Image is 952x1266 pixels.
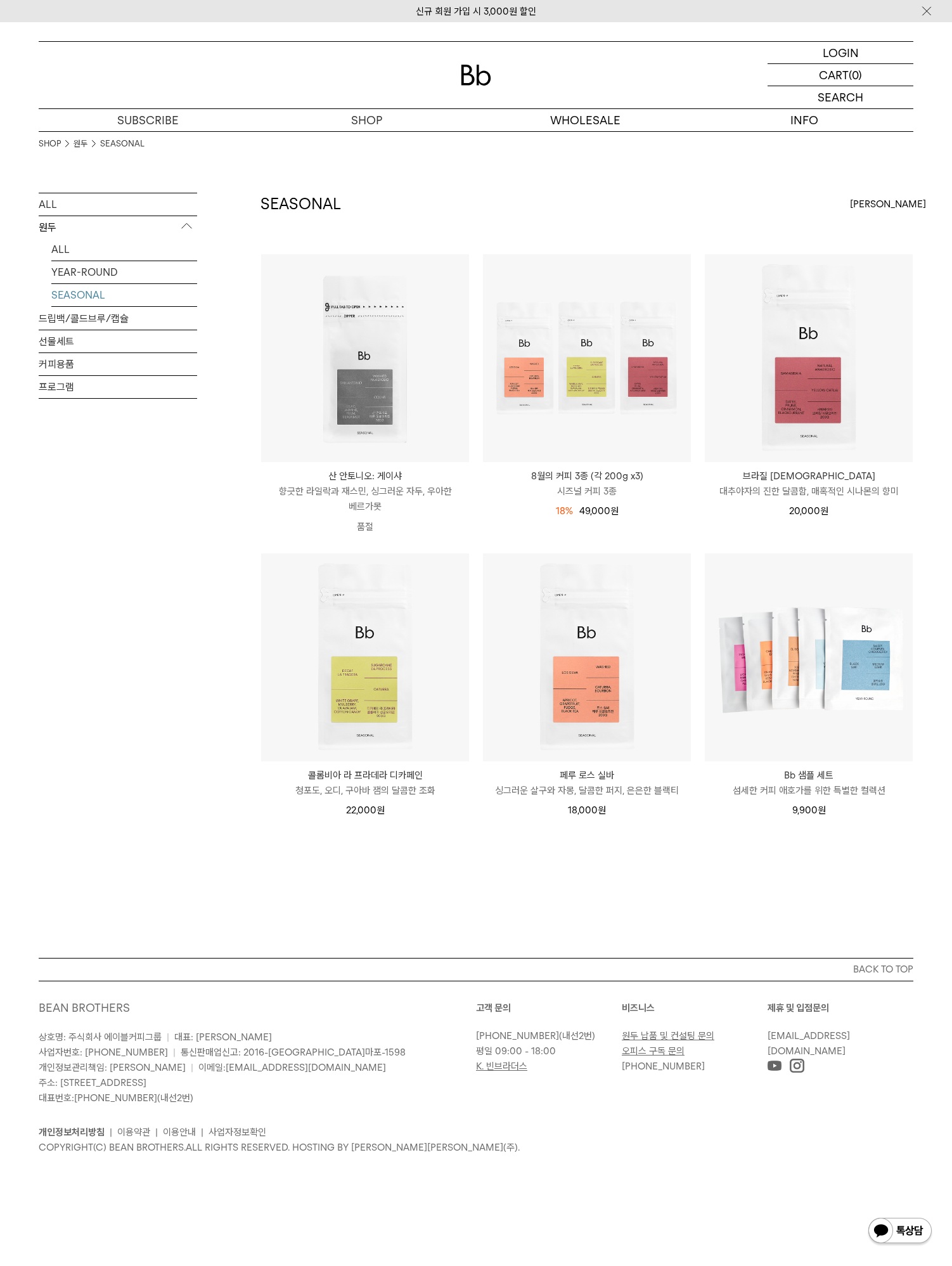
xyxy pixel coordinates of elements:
[849,64,862,86] p: (0)
[261,193,341,215] h2: SEASONAL
[820,505,828,517] span: 원
[100,138,145,150] a: SEASONAL
[209,1127,266,1138] a: 사업자정보확인
[476,1000,622,1016] p: 고객 문의
[622,1061,705,1072] a: [PHONE_NUMBER]
[476,1030,559,1042] a: [PHONE_NUMBER]
[568,804,606,816] span: 18,000
[261,484,469,514] p: 향긋한 라일락과 재스민, 싱그러운 자두, 우아한 베르가못
[181,1047,406,1058] span: 통신판매업신고: 2016-[GEOGRAPHIC_DATA]마포-1598
[850,197,926,212] span: [PERSON_NAME]
[261,468,469,514] a: 산 안토니오: 게이샤 향긋한 라일락과 재스민, 싱그러운 자두, 우아한 베르가못
[117,1127,150,1138] a: 이용약관
[39,376,197,398] a: 프로그램
[818,804,826,816] span: 원
[823,42,859,63] p: LOGIN
[476,109,695,131] p: WHOLESALE
[39,1047,168,1058] span: 사업자번호: [PHONE_NUMBER]
[39,1127,105,1138] a: 개인정보처리방침
[167,1031,169,1043] span: |
[155,1125,158,1140] li: |
[476,1061,527,1072] a: K. 빈브라더스
[556,503,573,519] div: 18%
[622,1000,768,1016] p: 비즈니스
[39,958,913,981] button: BACK TO TOP
[579,505,619,517] span: 49,000
[705,768,913,798] a: Bb 샘플 세트 섬세한 커피 애호가를 위한 특별한 컬렉션
[768,1030,850,1057] a: [EMAIL_ADDRESS][DOMAIN_NAME]
[39,138,61,150] a: SHOP
[705,768,913,783] p: Bb 샘플 세트
[39,193,197,216] a: ALL
[261,254,469,462] img: 산 안토니오: 게이샤
[39,1092,193,1104] span: 대표번호: (내선2번)
[191,1062,193,1073] span: |
[768,64,913,86] a: CART (0)
[792,804,826,816] span: 9,900
[768,1000,913,1016] p: 제휴 및 입점문의
[346,804,385,816] span: 22,000
[483,553,691,761] img: 페루 로스 실바
[39,330,197,352] a: 선물세트
[198,1062,386,1073] span: 이메일:
[705,484,913,499] p: 대추야자의 진한 달콤함, 매혹적인 시나몬의 향미
[163,1127,196,1138] a: 이용안내
[818,86,863,108] p: SEARCH
[74,1092,157,1104] a: [PHONE_NUMBER]
[51,284,197,306] a: SEASONAL
[461,65,491,86] img: 로고
[789,505,828,517] span: 20,000
[705,468,913,484] p: 브라질 [DEMOGRAPHIC_DATA]
[261,768,469,783] p: 콜롬비아 라 프라데라 디카페인
[74,138,87,150] a: 원두
[768,42,913,64] a: LOGIN
[261,783,469,798] p: 청포도, 오디, 구아바 잼의 달콤한 조화
[705,553,913,761] img: Bb 샘플 세트
[257,109,476,131] a: SHOP
[483,254,691,462] img: 8월의 커피 3종 (각 200g x3)
[705,468,913,499] a: 브라질 [DEMOGRAPHIC_DATA] 대추야자의 진한 달콤함, 매혹적인 시나몬의 향미
[483,768,691,798] a: 페루 로스 실바 싱그러운 살구와 자몽, 달콤한 퍼지, 은은한 블랙티
[226,1062,386,1073] a: [EMAIL_ADDRESS][DOMAIN_NAME]
[39,1140,913,1155] p: COPYRIGHT(C) BEAN BROTHERS. ALL RIGHTS RESERVED. HOSTING BY [PERSON_NAME][PERSON_NAME](주).
[416,6,536,17] a: 신규 회원 가입 시 3,000원 할인
[705,783,913,798] p: 섬세한 커피 애호가를 위한 특별한 컬렉션
[483,468,691,484] p: 8월의 커피 3종 (각 200g x3)
[110,1125,112,1140] li: |
[39,307,197,330] a: 드립백/콜드브루/캡슐
[261,468,469,484] p: 산 안토니오: 게이샤
[705,254,913,462] img: 브라질 사맘바이아
[261,768,469,798] a: 콜롬비아 라 프라데라 디카페인 청포도, 오디, 구아바 잼의 달콤한 조화
[261,553,469,761] img: 콜롬비아 라 프라데라 디카페인
[610,505,619,517] span: 원
[39,216,197,239] p: 원두
[376,804,385,816] span: 원
[622,1030,714,1042] a: 원두 납품 및 컨설팅 문의
[39,353,197,375] a: 커피용품
[39,1031,162,1043] span: 상호명: 주식회사 에이블커피그룹
[51,238,197,261] a: ALL
[483,783,691,798] p: 싱그러운 살구와 자몽, 달콤한 퍼지, 은은한 블랙티
[819,64,849,86] p: CART
[174,1031,272,1043] span: 대표: [PERSON_NAME]
[261,514,469,539] p: 품절
[39,1077,146,1088] span: 주소: [STREET_ADDRESS]
[622,1045,685,1057] a: 오피스 구독 문의
[39,1062,186,1073] span: 개인정보관리책임: [PERSON_NAME]
[483,768,691,783] p: 페루 로스 실바
[476,1043,615,1059] p: 평일 09:00 - 18:00
[51,261,197,283] a: YEAR-ROUND
[483,468,691,499] a: 8월의 커피 3종 (각 200g x3) 시즈널 커피 3종
[483,484,691,499] p: 시즈널 커피 3종
[39,1001,130,1014] a: BEAN BROTHERS
[39,109,257,131] a: SUBSCRIBE
[598,804,606,816] span: 원
[201,1125,203,1140] li: |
